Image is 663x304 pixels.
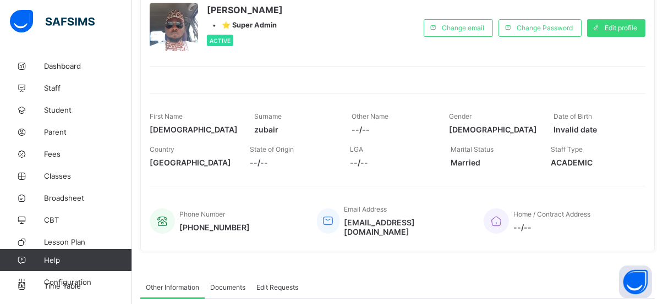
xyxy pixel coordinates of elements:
span: --/-- [352,125,432,134]
span: Home / Contract Address [513,210,590,218]
span: [PHONE_NUMBER] [179,223,250,232]
span: ACADEMIC [551,158,634,167]
span: Active [210,37,231,44]
span: Marital Status [451,145,494,153]
span: Gender [449,112,472,120]
span: Help [44,256,131,264]
span: [PERSON_NAME] [207,4,283,15]
span: LGA [350,145,363,153]
span: --/-- [250,158,333,167]
span: First Name [150,112,183,120]
span: [DEMOGRAPHIC_DATA] [150,125,238,134]
span: Country [150,145,174,153]
span: Married [451,158,534,167]
span: Staff Type [551,145,583,153]
span: Edit profile [605,24,637,32]
span: Dashboard [44,62,132,70]
span: Change Password [517,24,573,32]
span: Parent [44,128,132,136]
span: zubair [254,125,335,134]
span: Other Name [352,112,388,120]
div: • [207,21,283,29]
span: [GEOGRAPHIC_DATA] [150,158,233,167]
span: Student [44,106,132,114]
span: State of Origin [250,145,294,153]
span: Email Address [344,205,387,213]
img: safsims [10,10,95,33]
span: [EMAIL_ADDRESS][DOMAIN_NAME] [344,218,467,236]
span: Broadsheet [44,194,132,202]
span: --/-- [350,158,434,167]
span: Change email [442,24,484,32]
span: Other Information [146,283,199,291]
span: Invalid date [554,125,634,134]
span: Fees [44,150,132,158]
span: Documents [210,283,245,291]
span: [DEMOGRAPHIC_DATA] [449,125,537,134]
span: Staff [44,84,132,92]
button: Open asap [619,266,652,299]
span: Edit Requests [256,283,298,291]
span: Classes [44,172,132,180]
span: Phone Number [179,210,225,218]
span: Lesson Plan [44,237,132,246]
span: ⭐ Super Admin [222,21,277,29]
span: Configuration [44,278,131,286]
span: CBT [44,215,132,224]
span: --/-- [513,223,590,232]
span: Surname [254,112,282,120]
span: Date of Birth [554,112,592,120]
